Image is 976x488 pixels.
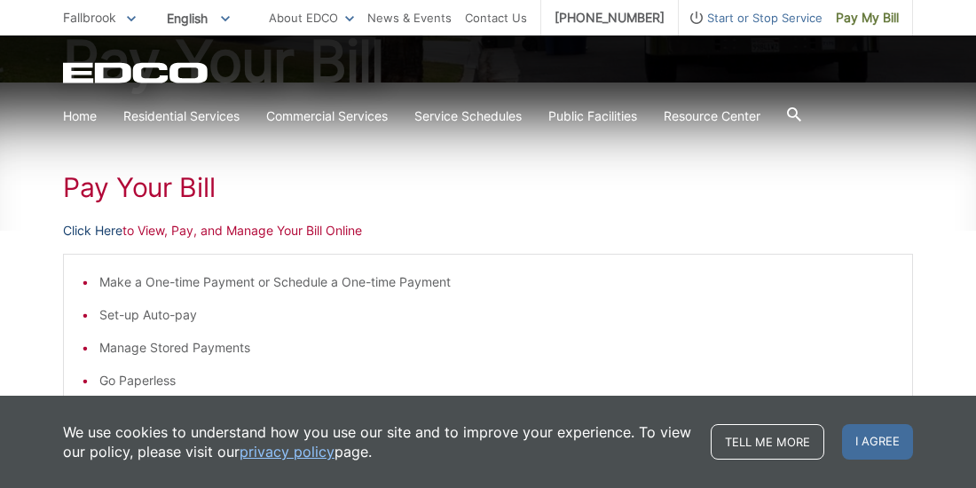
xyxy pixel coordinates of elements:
[99,272,894,292] li: Make a One-time Payment or Schedule a One-time Payment
[63,171,913,203] h1: Pay Your Bill
[63,422,693,461] p: We use cookies to understand how you use our site and to improve your experience. To view our pol...
[548,106,637,126] a: Public Facilities
[240,442,335,461] a: privacy policy
[153,4,243,33] span: English
[63,221,122,240] a: Click Here
[269,8,354,28] a: About EDCO
[63,10,116,25] span: Fallbrook
[123,106,240,126] a: Residential Services
[63,62,210,83] a: EDCD logo. Return to the homepage.
[465,8,527,28] a: Contact Us
[99,305,894,325] li: Set-up Auto-pay
[99,371,894,390] li: Go Paperless
[99,338,894,358] li: Manage Stored Payments
[367,8,452,28] a: News & Events
[266,106,388,126] a: Commercial Services
[63,221,913,240] p: to View, Pay, and Manage Your Bill Online
[63,106,97,126] a: Home
[414,106,522,126] a: Service Schedules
